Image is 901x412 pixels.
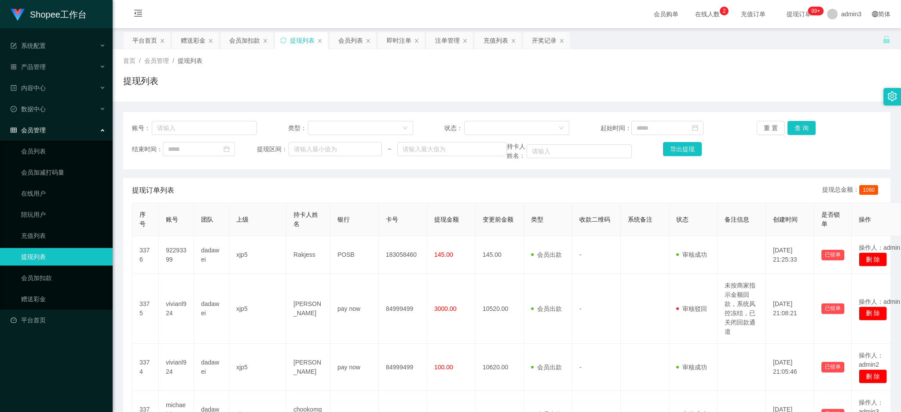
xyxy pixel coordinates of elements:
[859,216,871,223] span: 操作
[21,185,106,202] a: 在线用户
[11,42,46,49] span: 系统配置
[462,38,468,44] i: 图标: close
[821,211,840,227] span: 是否锁单
[403,125,408,131] i: 图标: down
[286,236,330,274] td: Rakjess
[720,7,729,15] sup: 2
[30,0,87,29] h1: Shopee工作台
[21,227,106,244] a: 充值列表
[21,269,106,287] a: 会员加扣款
[821,303,844,314] button: 已锁单
[286,344,330,391] td: [PERSON_NAME]
[766,236,814,274] td: [DATE] 21:25:33
[414,38,419,44] i: 图标: close
[286,274,330,344] td: [PERSON_NAME]
[236,216,249,223] span: 上级
[736,11,770,17] span: 充值订单
[366,38,371,44] i: 图标: close
[723,7,726,15] p: 2
[444,124,464,133] span: 状态：
[511,38,516,44] i: 图标: close
[11,9,25,21] img: logo.9652507e.png
[859,369,887,383] button: 删 除
[579,364,582,371] span: -
[872,11,878,17] i: 图标: global
[11,127,17,133] i: 图标: table
[859,352,883,368] span: 操作人：admin2
[132,344,159,391] td: 3374
[808,7,824,15] sup: 206
[579,251,582,258] span: -
[263,38,268,44] i: 图标: close
[531,364,562,371] span: 会员出款
[527,144,632,158] input: 请输入
[123,74,158,88] h1: 提现列表
[859,298,900,305] span: 操作人：admin
[257,145,289,154] span: 提现区间：
[229,236,286,274] td: xjp5
[434,305,457,312] span: 3000.00
[531,305,562,312] span: 会员出款
[483,32,508,49] div: 充值列表
[11,127,46,134] span: 会员管理
[531,216,543,223] span: 类型
[293,211,318,227] span: 持卡人姓名
[434,364,453,371] span: 100.00
[859,244,900,251] span: 操作人：admin
[166,216,178,223] span: 账号
[337,216,350,223] span: 银行
[338,32,363,49] div: 会员列表
[483,216,513,223] span: 变更前金额
[766,344,814,391] td: [DATE] 21:05:46
[132,124,152,133] span: 账号：
[773,216,798,223] span: 创建时间
[692,125,698,131] i: 图标: calendar
[330,274,379,344] td: pay now
[330,344,379,391] td: pay now
[11,84,46,91] span: 内容中心
[601,124,631,133] span: 起始时间：
[223,146,230,152] i: 图标: calendar
[628,216,652,223] span: 系统备注
[859,306,887,321] button: 删 除
[676,364,707,371] span: 审核成功
[229,32,260,49] div: 会员加扣款
[290,32,315,49] div: 提现列表
[172,57,174,64] span: /
[11,106,46,113] span: 数据中心
[21,206,106,223] a: 陪玩用户
[159,236,194,274] td: 92293399
[531,251,562,258] span: 会员出款
[386,216,398,223] span: 卡号
[757,121,785,135] button: 重 置
[194,236,229,274] td: dadawei
[11,106,17,112] i: 图标: check-circle-o
[859,185,878,195] span: 1060
[132,145,163,154] span: 结束时间：
[435,32,460,49] div: 注单管理
[725,216,749,223] span: 备注信息
[883,36,890,44] i: 图标: unlock
[194,274,229,344] td: dadawei
[676,305,707,312] span: 审核驳回
[201,216,213,223] span: 团队
[194,344,229,391] td: dadawei
[579,216,610,223] span: 收款二维码
[159,344,194,391] td: vivianl924
[579,305,582,312] span: -
[289,142,382,156] input: 请输入最小值为
[379,344,427,391] td: 84999499
[288,124,308,133] span: 类型：
[434,251,453,258] span: 145.00
[476,344,524,391] td: 10620.00
[132,32,157,49] div: 平台首页
[330,236,379,274] td: POSB
[139,57,141,64] span: /
[397,142,507,156] input: 请输入最大值为
[676,251,707,258] span: 审核成功
[123,57,136,64] span: 首页
[152,121,257,135] input: 请输入
[11,43,17,49] i: 图标: form
[663,142,702,156] button: 导出提现
[476,274,524,344] td: 10520.00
